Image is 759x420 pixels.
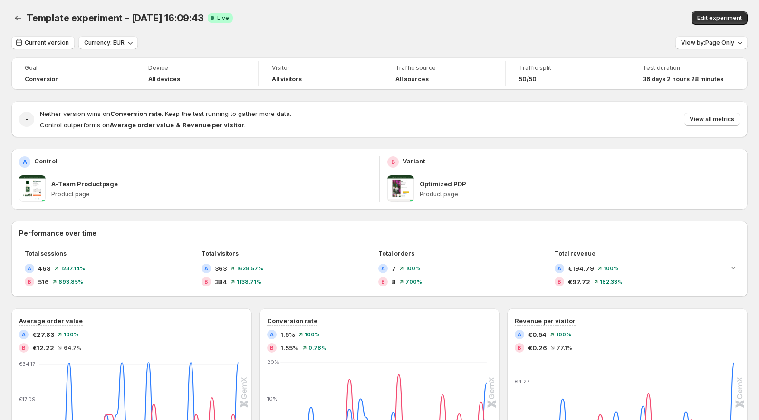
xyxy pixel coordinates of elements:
span: 516 [38,277,49,286]
h2: A [22,332,26,337]
h2: A [557,266,561,271]
h3: Conversion rate [267,316,317,325]
span: 100 % [556,332,571,337]
span: Total sessions [25,250,67,257]
img: Optimized PDP [387,175,414,202]
span: 77.1 % [557,345,572,351]
span: €12.22 [32,343,54,353]
strong: Revenue per visitor [183,121,244,129]
strong: Conversion rate [110,110,162,117]
span: View all metrics [690,115,734,123]
text: €17.09 [19,396,36,402]
span: 50/50 [519,76,537,83]
a: VisitorAll visitors [272,63,368,84]
span: €0.26 [528,343,547,353]
span: Total visitors [202,250,239,257]
span: Live [217,14,229,22]
span: 700 % [405,279,422,285]
a: Traffic sourceAll sources [395,63,492,84]
h2: B [204,279,208,285]
span: 1.55% [280,343,299,353]
a: DeviceAll devices [148,63,245,84]
span: Total orders [378,250,414,257]
h2: Performance over time [19,229,740,238]
img: A-Team Productpage [19,175,46,202]
text: 10% [267,395,278,401]
p: Variant [403,156,425,166]
h2: B [22,345,26,351]
span: Control outperforms on . [40,121,246,129]
p: Product page [51,191,372,198]
span: 100 % [604,266,619,271]
p: Product page [420,191,740,198]
a: Traffic split50/50 [519,63,615,84]
h2: B [391,158,395,166]
a: GoalConversion [25,63,121,84]
span: 8 [392,277,396,286]
h3: Revenue per visitor [515,316,576,325]
span: 363 [215,264,227,273]
p: A-Team Productpage [51,179,118,189]
span: 100 % [305,332,320,337]
text: €4.27 [515,378,529,385]
span: Neither version wins on . Keep the test running to gather more data. [40,110,291,117]
button: Edit experiment [692,11,748,25]
text: 20% [267,359,279,365]
button: Back [11,11,25,25]
span: 36 days 2 hours 28 minutes [643,76,723,83]
span: Goal [25,64,121,72]
strong: Average order value [110,121,174,129]
h2: A [23,158,27,166]
span: Edit experiment [697,14,742,22]
h2: B [28,279,31,285]
h2: A [28,266,31,271]
h2: B [557,279,561,285]
strong: & [176,121,181,129]
button: View all metrics [684,113,740,126]
h4: All visitors [272,76,302,83]
span: Device [148,64,245,72]
span: Template experiment - [DATE] 16:09:43 [27,12,204,24]
span: €194.79 [568,264,594,273]
span: 1628.57 % [236,266,263,271]
text: €34.17 [19,361,35,367]
span: 384 [215,277,227,286]
h2: B [381,279,385,285]
button: Current version [11,36,75,49]
h2: A [270,332,274,337]
a: Test duration36 days 2 hours 28 minutes [643,63,734,84]
h2: A [204,266,208,271]
span: Currency: EUR [84,39,125,47]
p: Optimized PDP [420,179,466,189]
span: 1237.14 % [60,266,85,271]
p: Control [34,156,58,166]
span: 0.78 % [308,345,327,351]
h2: A [518,332,521,337]
h4: All sources [395,76,429,83]
span: Conversion [25,76,59,83]
span: Traffic source [395,64,492,72]
h3: Average order value [19,316,83,325]
span: 1.5% [280,330,295,339]
button: Expand chart [727,261,740,274]
span: Visitor [272,64,368,72]
span: Traffic split [519,64,615,72]
h2: B [518,345,521,351]
iframe: Intercom live chat [727,388,749,410]
span: 64.7 % [64,345,82,351]
h2: - [25,115,29,124]
span: 182.33 % [600,279,623,285]
span: View by: Page Only [681,39,734,47]
span: Test duration [643,64,734,72]
span: €27.83 [32,330,54,339]
button: View by:Page Only [675,36,748,49]
span: 468 [38,264,51,273]
span: 100 % [405,266,421,271]
h2: B [270,345,274,351]
span: €97.72 [568,277,590,286]
button: Currency: EUR [78,36,138,49]
span: Total revenue [555,250,596,257]
span: €0.54 [528,330,547,339]
h2: A [381,266,385,271]
span: 1138.71 % [237,279,261,285]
